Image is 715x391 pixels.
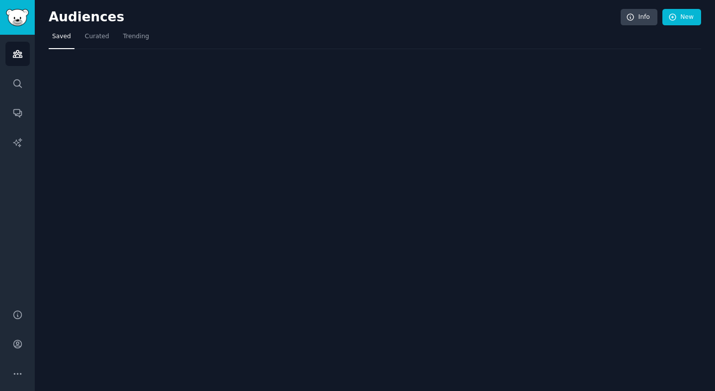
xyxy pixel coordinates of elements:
a: Curated [81,29,113,49]
span: Saved [52,32,71,41]
a: Saved [49,29,74,49]
img: GummySearch logo [6,9,29,26]
a: Trending [120,29,152,49]
a: New [662,9,701,26]
a: Info [621,9,657,26]
span: Trending [123,32,149,41]
h2: Audiences [49,9,621,25]
span: Curated [85,32,109,41]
